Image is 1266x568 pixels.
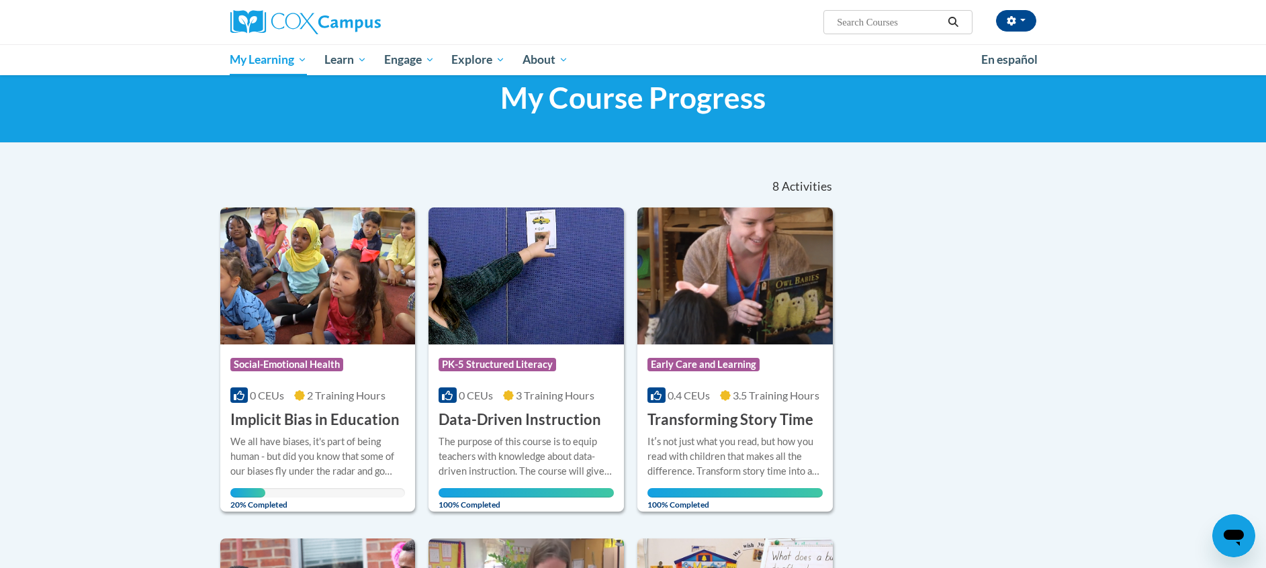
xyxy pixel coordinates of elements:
a: About [514,44,577,75]
span: Engage [384,52,435,68]
input: Search Courses [835,14,943,30]
span: My Learning [230,52,307,68]
iframe: Button to launch messaging window [1212,514,1255,557]
span: 20% Completed [230,488,265,510]
div: We all have biases, it's part of being human - but did you know that some of our biases fly under... [230,434,406,479]
div: Your progress [647,488,823,498]
span: Learn [324,52,367,68]
a: My Learning [222,44,316,75]
span: 0.4 CEUs [668,389,710,401]
a: Course LogoPK-5 Structured Literacy0 CEUs3 Training Hours Data-Driven InstructionThe purpose of t... [428,207,624,512]
span: 3 Training Hours [516,389,594,401]
a: Course LogoSocial-Emotional Health0 CEUs2 Training Hours Implicit Bias in EducationWe all have bi... [220,207,416,512]
a: Explore [443,44,514,75]
img: Course Logo [220,207,416,344]
a: En español [973,46,1046,74]
span: 3.5 Training Hours [733,389,819,401]
span: 2 Training Hours [307,389,386,401]
span: Social-Emotional Health [230,358,343,371]
span: Early Care and Learning [647,358,760,371]
span: 0 CEUs [250,389,284,401]
a: Course LogoEarly Care and Learning0.4 CEUs3.5 Training Hours Transforming Story TimeItʹs not just... [637,207,833,512]
span: 0 CEUs [459,389,493,401]
span: En español [981,52,1038,66]
button: Search [943,14,963,30]
span: 8 [772,179,779,194]
img: Course Logo [428,207,624,344]
a: Engage [375,44,443,75]
div: Main menu [210,44,1056,75]
span: 100% Completed [647,488,823,510]
h3: Data-Driven Instruction [439,410,601,430]
a: Learn [316,44,375,75]
span: About [523,52,568,68]
img: Course Logo [637,207,833,344]
span: Activities [782,179,832,194]
div: The purpose of this course is to equip teachers with knowledge about data-driven instruction. The... [439,434,614,479]
span: My Course Progress [500,80,766,115]
div: Your progress [439,488,614,498]
button: Account Settings [996,10,1036,32]
span: PK-5 Structured Literacy [439,358,556,371]
span: 100% Completed [439,488,614,510]
img: Cox Campus [230,10,381,34]
span: Explore [451,52,505,68]
a: Cox Campus [230,10,486,34]
h3: Implicit Bias in Education [230,410,400,430]
h3: Transforming Story Time [647,410,813,430]
div: Your progress [230,488,265,498]
div: Itʹs not just what you read, but how you read with children that makes all the difference. Transf... [647,434,823,479]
